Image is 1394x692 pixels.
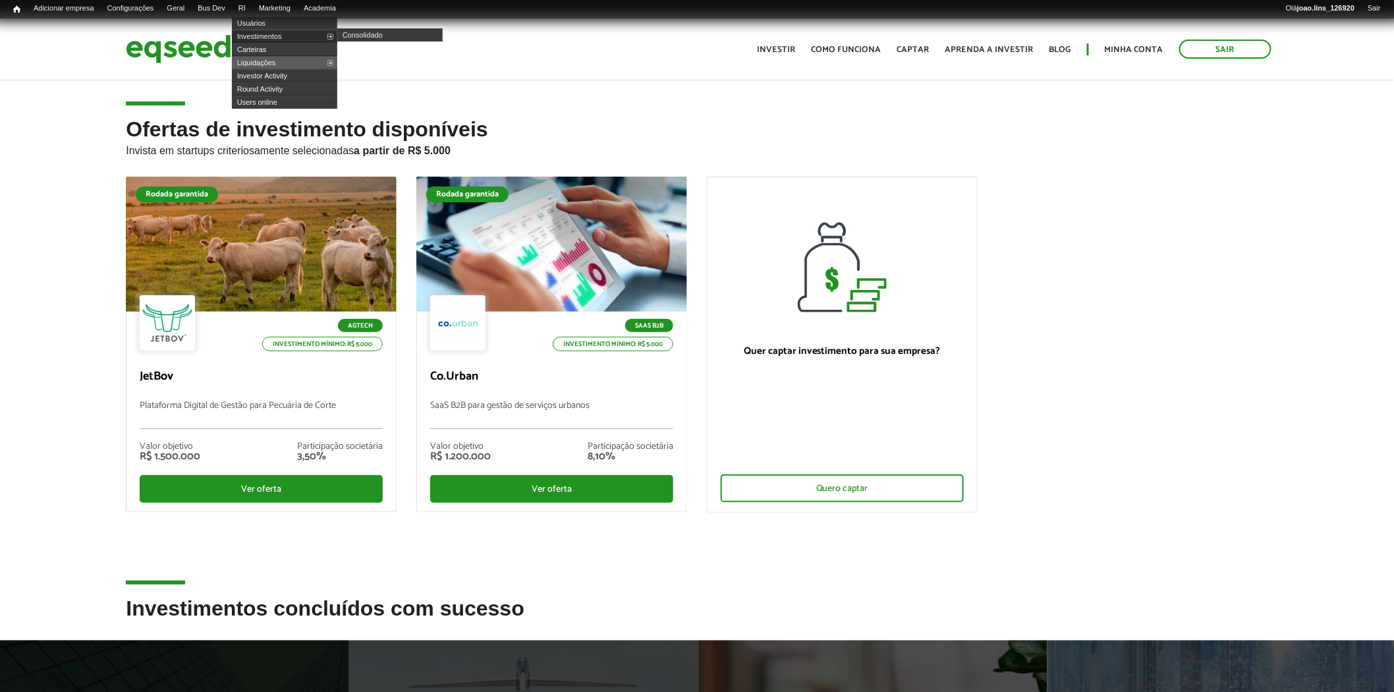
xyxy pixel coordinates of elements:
[297,3,343,14] a: Academia
[625,319,673,332] p: SaaS B2B
[945,45,1034,54] a: Aprenda a investir
[416,177,687,512] a: Rodada garantida SaaS B2B Investimento mínimo: R$ 5.000 Co.Urban SaaS B2B para gestão de serviços...
[812,45,881,54] a: Como funciona
[232,3,252,14] a: RI
[588,451,673,462] div: 8,10%
[354,145,451,156] strong: a partir de R$ 5.000
[430,370,673,384] p: Co.Urban
[1105,45,1163,54] a: Minha conta
[1279,3,1361,14] a: Olájoao.lins_126920
[338,319,383,332] p: Agtech
[430,451,491,462] div: R$ 1.200.000
[1179,40,1271,59] a: Sair
[232,16,337,30] a: Usuários
[430,475,673,503] div: Ver oferta
[126,597,1268,640] h2: Investimentos concluídos com sucesso
[126,177,397,512] a: Rodada garantida Agtech Investimento mínimo: R$ 5.000 JetBov Plataforma Digital de Gestão para Pe...
[897,45,930,54] a: Captar
[136,187,218,202] div: Rodada garantida
[721,345,964,357] p: Quer captar investimento para sua empresa?
[588,442,673,451] div: Participação societária
[721,475,964,502] div: Quero captar
[140,451,200,462] div: R$ 1.500.000
[297,451,383,462] div: 3,50%
[758,45,796,54] a: Investir
[126,118,1268,177] h2: Ofertas de investimento disponíveis
[7,3,27,16] a: Início
[553,337,673,351] p: Investimento mínimo: R$ 5.000
[140,442,200,451] div: Valor objetivo
[262,337,383,351] p: Investimento mínimo: R$ 5.000
[430,401,673,429] p: SaaS B2B para gestão de serviços urbanos
[252,3,297,14] a: Marketing
[27,3,101,14] a: Adicionar empresa
[140,475,383,503] div: Ver oferta
[101,3,161,14] a: Configurações
[140,370,383,384] p: JetBov
[1297,4,1354,12] strong: joao.lins_126920
[126,141,1268,157] p: Invista em startups criteriosamente selecionadas
[297,442,383,451] div: Participação societária
[140,401,383,429] p: Plataforma Digital de Gestão para Pecuária de Corte
[191,3,232,14] a: Bus Dev
[1361,3,1387,14] a: Sair
[426,187,509,202] div: Rodada garantida
[1049,45,1071,54] a: Blog
[13,5,20,14] span: Início
[126,32,231,67] img: EqSeed
[707,177,978,513] a: Quer captar investimento para sua empresa? Quero captar
[160,3,191,14] a: Geral
[430,442,491,451] div: Valor objetivo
